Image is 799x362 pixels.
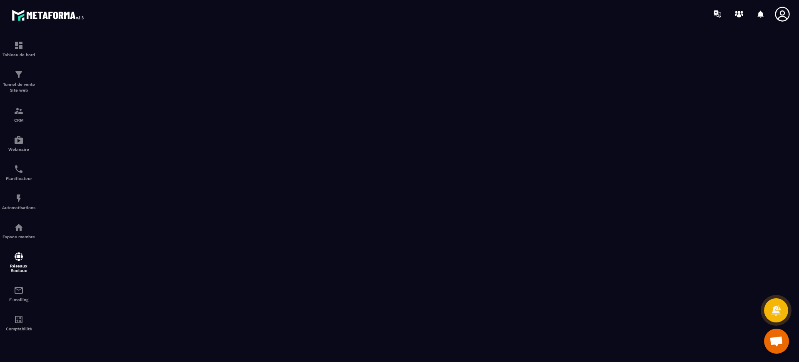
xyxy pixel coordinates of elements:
[2,327,35,331] p: Comptabilité
[14,193,24,203] img: automations
[2,63,35,100] a: formationformationTunnel de vente Site web
[2,52,35,57] p: Tableau de bord
[2,245,35,279] a: social-networksocial-networkRéseaux Sociaux
[14,252,24,262] img: social-network
[14,164,24,174] img: scheduler
[14,106,24,116] img: formation
[14,285,24,295] img: email
[2,205,35,210] p: Automatisations
[14,40,24,50] img: formation
[2,158,35,187] a: schedulerschedulerPlanificateur
[12,7,87,23] img: logo
[2,34,35,63] a: formationformationTableau de bord
[2,216,35,245] a: automationsautomationsEspace membre
[14,315,24,325] img: accountant
[14,222,24,232] img: automations
[2,264,35,273] p: Réseaux Sociaux
[2,147,35,152] p: Webinaire
[2,82,35,93] p: Tunnel de vente Site web
[764,329,789,354] div: Ouvrir le chat
[14,70,24,80] img: formation
[2,235,35,239] p: Espace membre
[2,100,35,129] a: formationformationCRM
[2,308,35,337] a: accountantaccountantComptabilité
[2,129,35,158] a: automationsautomationsWebinaire
[2,187,35,216] a: automationsautomationsAutomatisations
[2,297,35,302] p: E-mailing
[14,135,24,145] img: automations
[2,118,35,122] p: CRM
[2,279,35,308] a: emailemailE-mailing
[2,176,35,181] p: Planificateur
